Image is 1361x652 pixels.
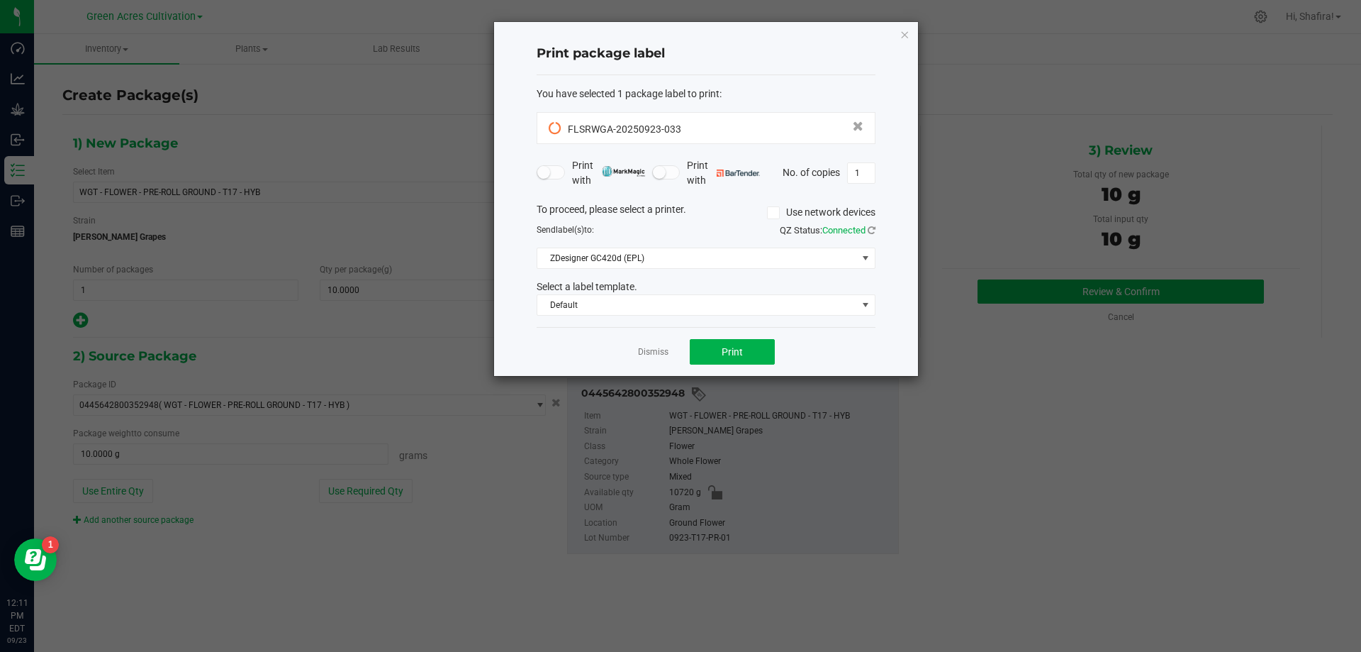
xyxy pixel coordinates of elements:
[14,538,57,581] iframe: Resource center
[602,166,645,177] img: mark_magic_cybra.png
[687,158,760,188] span: Print with
[783,166,840,177] span: No. of copies
[690,339,775,365] button: Print
[537,87,875,101] div: :
[549,121,564,136] span: Pending Sync
[717,170,760,177] img: bartender.png
[537,248,857,268] span: ZDesigner GC420d (EPL)
[42,536,59,553] iframe: Resource center unread badge
[537,295,857,315] span: Default
[537,45,875,63] h4: Print package label
[556,225,584,235] span: label(s)
[780,225,875,236] span: QZ Status:
[537,88,719,99] span: You have selected 1 package label to print
[638,346,668,358] a: Dismiss
[722,346,743,358] span: Print
[822,225,866,236] span: Connected
[767,205,875,220] label: Use network devices
[537,225,594,235] span: Send to:
[526,202,886,223] div: To proceed, please select a printer.
[526,280,886,294] div: Select a label template.
[568,123,681,135] span: FLSRWGA-20250923-033
[572,158,645,188] span: Print with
